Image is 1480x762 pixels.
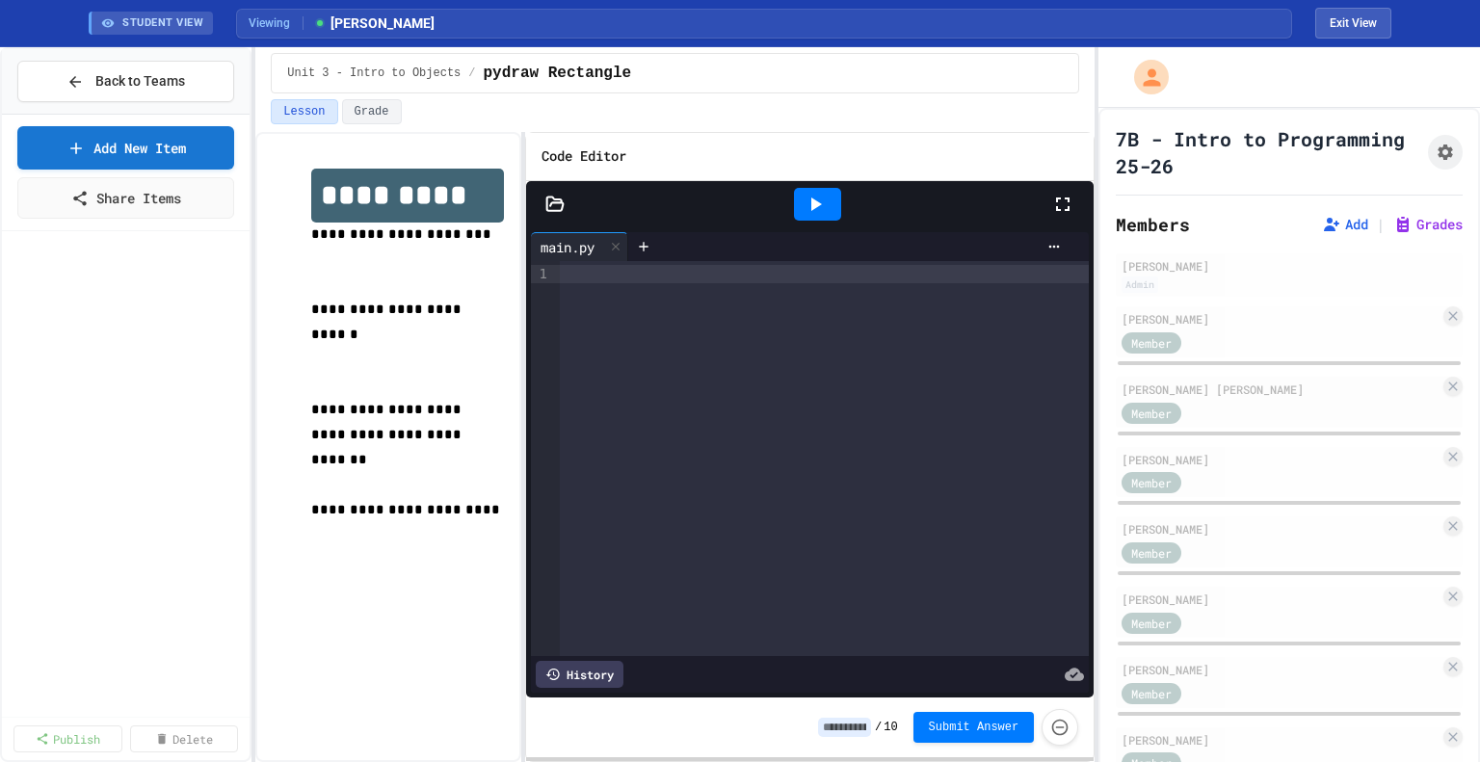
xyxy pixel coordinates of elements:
[95,71,185,92] span: Back to Teams
[929,720,1019,735] span: Submit Answer
[1376,213,1386,236] span: |
[1122,520,1440,538] div: [PERSON_NAME]
[1399,685,1461,743] iframe: chat widget
[130,725,239,752] a: Delete
[531,232,628,261] div: main.py
[342,99,402,124] button: Grade
[1122,451,1440,468] div: [PERSON_NAME]
[1393,215,1463,234] button: Grades
[249,14,304,32] span: Viewing
[122,15,203,32] span: STUDENT VIEW
[1042,709,1078,746] button: Force resubmission of student's answer (Admin only)
[1114,55,1174,99] div: My Account
[287,66,461,81] span: Unit 3 - Intro to Objects
[17,61,234,102] button: Back to Teams
[1122,310,1440,328] div: [PERSON_NAME]
[1116,125,1420,179] h1: 7B - Intro to Programming 25-26
[1122,591,1440,608] div: [PERSON_NAME]
[1122,661,1440,678] div: [PERSON_NAME]
[875,720,882,735] span: /
[1428,135,1463,170] button: Assignment Settings
[1322,215,1368,234] button: Add
[271,99,337,124] button: Lesson
[1131,474,1172,491] span: Member
[531,265,550,284] div: 1
[1131,685,1172,702] span: Member
[1131,334,1172,352] span: Member
[1122,731,1440,749] div: [PERSON_NAME]
[1131,405,1172,422] span: Member
[536,661,623,688] div: History
[542,145,626,169] h6: Code Editor
[1315,8,1391,39] button: Exit student view
[468,66,475,81] span: /
[17,177,234,219] a: Share Items
[884,720,897,735] span: 10
[313,13,435,34] span: [PERSON_NAME]
[1122,381,1440,398] div: [PERSON_NAME] [PERSON_NAME]
[484,62,632,85] span: pydraw Rectangle
[1131,615,1172,632] span: Member
[1122,276,1158,293] div: Admin
[913,712,1035,743] button: Submit Answer
[17,126,234,170] a: Add New Item
[531,237,604,257] div: main.py
[1116,211,1190,238] h2: Members
[1122,257,1457,275] div: [PERSON_NAME]
[1131,544,1172,562] span: Member
[13,725,122,752] a: Publish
